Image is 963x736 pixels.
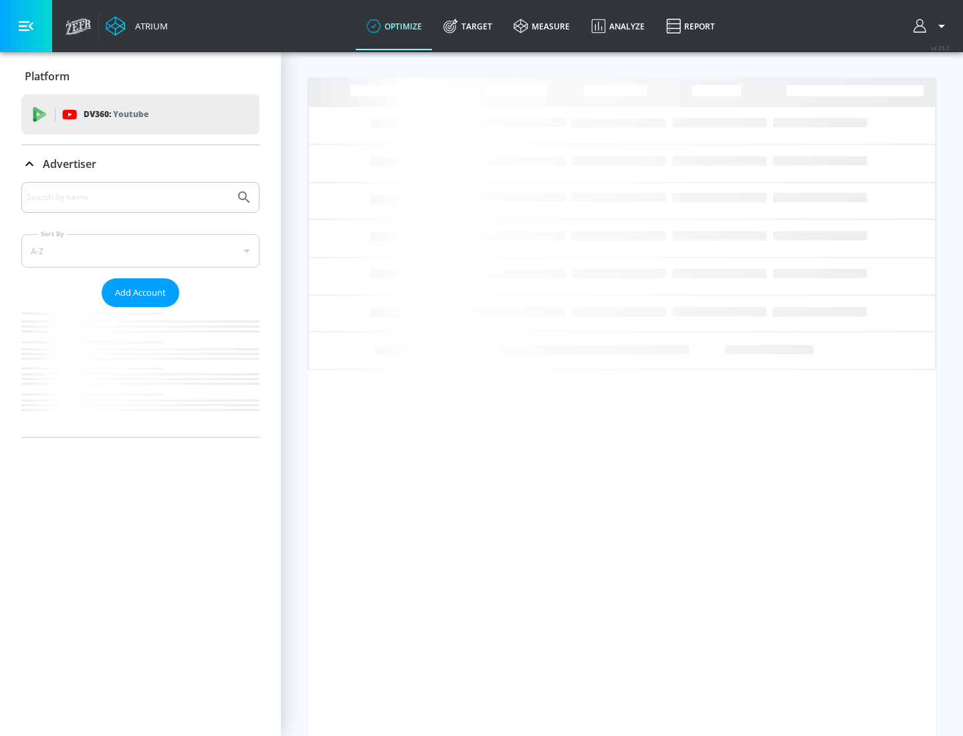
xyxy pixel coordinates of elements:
a: measure [503,2,580,50]
p: DV360: [84,107,148,122]
div: Advertiser [21,182,259,437]
span: v 4.25.2 [931,44,950,52]
a: Analyze [580,2,655,50]
label: Sort By [38,229,67,238]
p: Youtube [113,107,148,121]
div: A-Z [21,234,259,268]
div: Atrium [130,20,168,32]
nav: list of Advertiser [21,307,259,437]
input: Search by name [27,189,229,206]
a: Target [433,2,503,50]
p: Advertiser [43,157,96,171]
a: optimize [356,2,433,50]
a: Atrium [106,16,168,36]
div: Platform [21,58,259,95]
p: Platform [25,69,70,84]
div: Advertiser [21,145,259,183]
div: DV360: Youtube [21,94,259,134]
span: Add Account [115,285,166,300]
button: Add Account [102,278,179,307]
a: Report [655,2,726,50]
